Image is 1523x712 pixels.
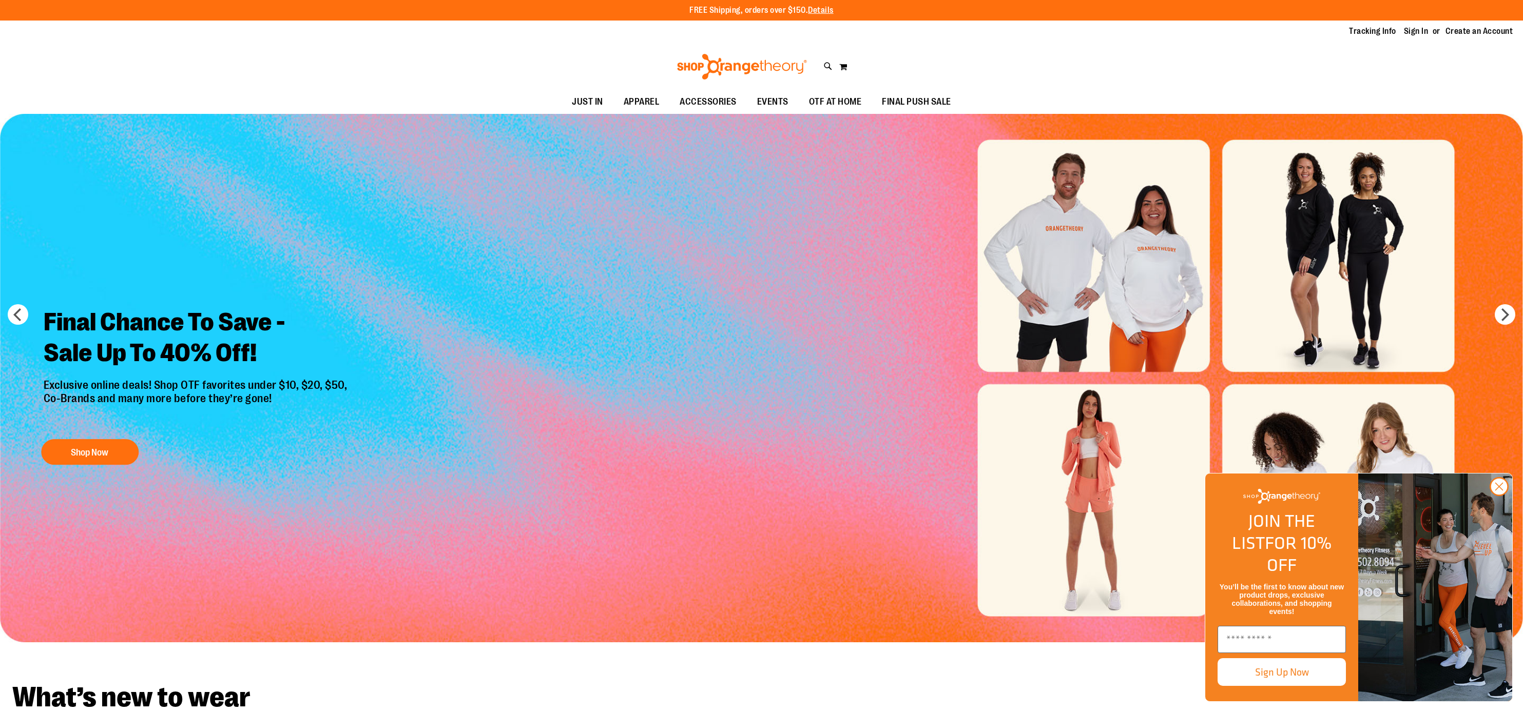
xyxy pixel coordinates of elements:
[1218,626,1346,653] input: Enter email
[1404,26,1429,37] a: Sign In
[1194,463,1523,712] div: FLYOUT Form
[808,6,834,15] a: Details
[41,439,139,465] button: Shop Now
[1220,583,1344,616] span: You’ll be the first to know about new product drops, exclusive collaborations, and shopping events!
[809,90,862,113] span: OTF AT HOME
[36,299,358,379] h2: Final Chance To Save - Sale Up To 40% Off!
[8,304,28,325] button: prev
[680,90,737,113] span: ACCESSORIES
[1243,489,1320,504] img: Shop Orangetheory
[676,54,808,80] img: Shop Orangetheory
[1490,477,1509,496] button: Close dialog
[1218,658,1346,686] button: Sign Up Now
[757,90,788,113] span: EVENTS
[36,379,358,429] p: Exclusive online deals! Shop OTF favorites under $10, $20, $50, Co-Brands and many more before th...
[12,683,1511,711] h2: What’s new to wear
[689,5,834,16] p: FREE Shipping, orders over $150.
[1349,26,1396,37] a: Tracking Info
[36,299,358,470] a: Final Chance To Save -Sale Up To 40% Off! Exclusive online deals! Shop OTF favorites under $10, $...
[1445,26,1513,37] a: Create an Account
[1495,304,1515,325] button: next
[1358,473,1512,701] img: Shop Orangtheory
[572,90,603,113] span: JUST IN
[624,90,660,113] span: APPAREL
[1232,508,1315,556] span: JOIN THE LIST
[1265,530,1332,578] span: FOR 10% OFF
[882,90,951,113] span: FINAL PUSH SALE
